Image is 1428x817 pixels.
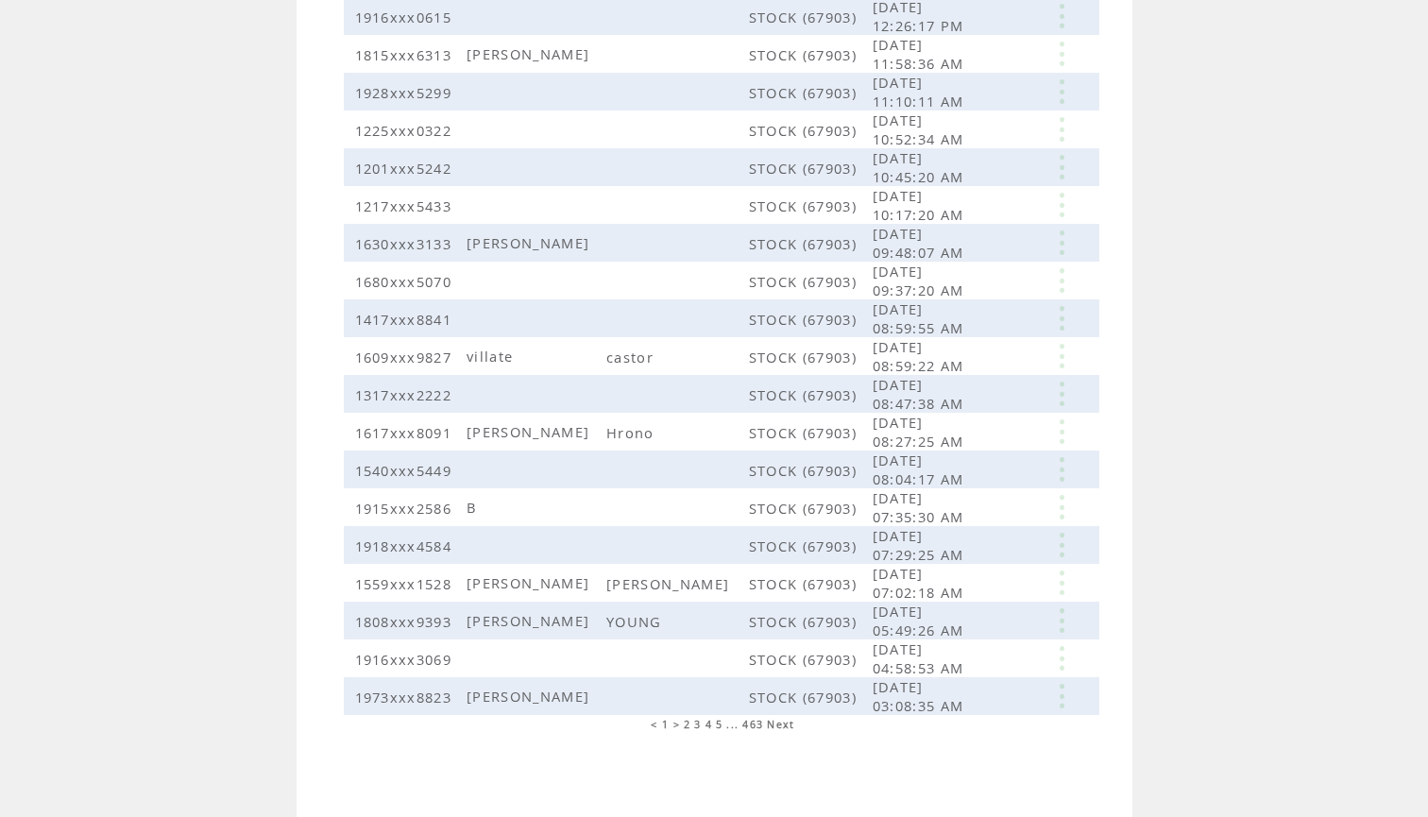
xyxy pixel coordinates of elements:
span: [DATE] 10:45:20 AM [873,148,969,186]
span: 1540xxx5449 [355,461,457,480]
span: 1918xxx4584 [355,536,457,555]
span: [PERSON_NAME] [467,573,594,592]
a: 463 [742,718,763,731]
span: STOCK (67903) [749,348,861,366]
span: STOCK (67903) [749,574,861,593]
span: ... [726,718,739,731]
span: STOCK (67903) [749,612,861,631]
a: 2 [684,718,690,731]
span: 1201xxx5242 [355,159,457,178]
span: [DATE] 07:35:30 AM [873,488,969,526]
span: STOCK (67903) [749,83,861,102]
span: 1815xxx6313 [355,45,457,64]
span: [PERSON_NAME] [467,422,594,441]
span: STOCK (67903) [749,121,861,140]
span: [DATE] 08:47:38 AM [873,375,969,413]
a: 4 [705,718,712,731]
a: 5 [716,718,722,731]
span: 1916xxx3069 [355,650,457,669]
span: 1559xxx1528 [355,574,457,593]
span: [PERSON_NAME] [467,44,594,63]
span: 1973xxx8823 [355,688,457,706]
span: [DATE] 08:59:55 AM [873,299,969,337]
span: [PERSON_NAME] [467,687,594,706]
span: 1915xxx2586 [355,499,457,518]
span: [DATE] 09:48:07 AM [873,224,969,262]
span: < 1 > [651,718,680,731]
span: YOUNG [606,612,667,631]
span: 1808xxx9393 [355,612,457,631]
span: [DATE] 08:04:17 AM [873,451,969,488]
span: STOCK (67903) [749,650,861,669]
a: Next [767,718,794,731]
span: [DATE] 11:10:11 AM [873,73,969,111]
span: STOCK (67903) [749,310,861,329]
span: STOCK (67903) [749,196,861,215]
span: STOCK (67903) [749,688,861,706]
span: 1317xxx2222 [355,385,457,404]
span: [DATE] 10:17:20 AM [873,186,969,224]
span: STOCK (67903) [749,8,861,26]
span: 1617xxx8091 [355,423,457,442]
span: [DATE] 07:29:25 AM [873,526,969,564]
span: STOCK (67903) [749,234,861,253]
span: [DATE] 10:52:34 AM [873,111,969,148]
span: STOCK (67903) [749,272,861,291]
span: STOCK (67903) [749,45,861,64]
span: 1928xxx5299 [355,83,457,102]
span: B [467,498,481,517]
span: [DATE] 11:58:36 AM [873,35,969,73]
span: 1417xxx8841 [355,310,457,329]
span: [PERSON_NAME] [467,233,594,252]
span: 1225xxx0322 [355,121,457,140]
span: 1630xxx3133 [355,234,457,253]
span: 1217xxx5433 [355,196,457,215]
span: [DATE] 07:02:18 AM [873,564,969,602]
span: STOCK (67903) [749,536,861,555]
span: [PERSON_NAME] [606,574,734,593]
a: 3 [694,718,701,731]
span: villate [467,347,518,366]
span: STOCK (67903) [749,461,861,480]
span: [DATE] 08:59:22 AM [873,337,969,375]
span: Hrono [606,423,659,442]
span: [DATE] 08:27:25 AM [873,413,969,451]
span: STOCK (67903) [749,499,861,518]
span: 1916xxx0615 [355,8,457,26]
span: [DATE] 09:37:20 AM [873,262,969,299]
span: castor [606,348,658,366]
span: STOCK (67903) [749,385,861,404]
span: [DATE] 05:49:26 AM [873,602,969,639]
span: STOCK (67903) [749,159,861,178]
span: [DATE] 04:58:53 AM [873,639,969,677]
span: 1609xxx9827 [355,348,457,366]
span: [DATE] 03:08:35 AM [873,677,969,715]
span: 1680xxx5070 [355,272,457,291]
span: STOCK (67903) [749,423,861,442]
span: [PERSON_NAME] [467,611,594,630]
